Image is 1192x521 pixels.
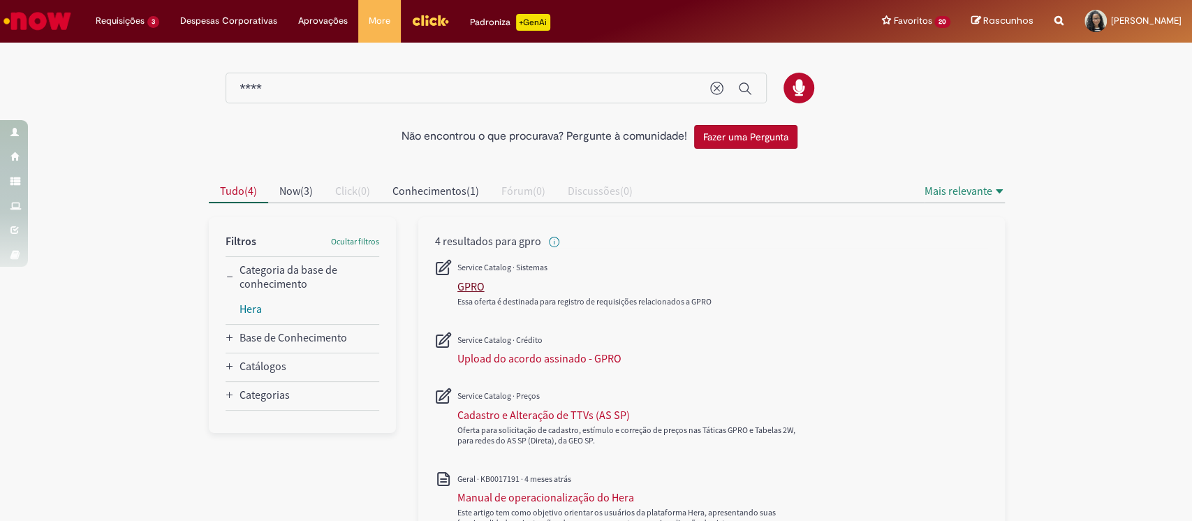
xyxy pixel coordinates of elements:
[694,125,797,149] button: Fazer uma Pergunta
[893,14,932,28] span: Favoritos
[298,14,348,28] span: Aprovações
[516,14,550,31] p: +GenAi
[96,14,145,28] span: Requisições
[411,10,449,31] img: click_logo_yellow_360x200.png
[402,131,687,143] h2: Não encontrou o que procurava? Pergunte à comunidade!
[971,15,1033,28] a: Rascunhos
[180,14,277,28] span: Despesas Corporativas
[1,7,73,35] img: ServiceNow
[1111,15,1182,27] span: [PERSON_NAME]
[369,14,390,28] span: More
[470,14,550,31] div: Padroniza
[147,16,159,28] span: 3
[934,16,950,28] span: 20
[983,14,1033,27] span: Rascunhos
